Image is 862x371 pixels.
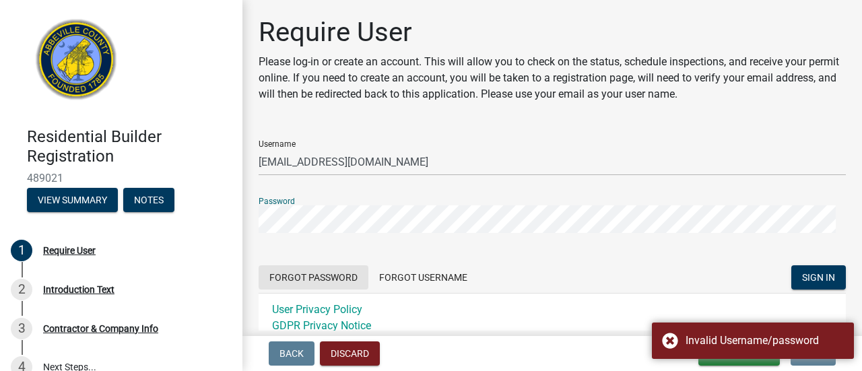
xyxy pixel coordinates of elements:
[272,319,371,332] a: GDPR Privacy Notice
[43,324,158,333] div: Contractor & Company Info
[123,195,174,206] wm-modal-confirm: Notes
[11,318,32,339] div: 3
[259,16,846,48] h1: Require User
[27,127,232,166] h4: Residential Builder Registration
[11,279,32,300] div: 2
[368,265,478,290] button: Forgot Username
[11,240,32,261] div: 1
[27,14,126,113] img: Abbeville County, South Carolina
[320,341,380,366] button: Discard
[43,285,114,294] div: Introduction Text
[259,54,846,102] p: Please log-in or create an account. This will allow you to check on the status, schedule inspecti...
[791,265,846,290] button: SIGN IN
[279,348,304,359] span: Back
[27,172,215,184] span: 489021
[27,195,118,206] wm-modal-confirm: Summary
[43,246,96,255] div: Require User
[123,188,174,212] button: Notes
[259,265,368,290] button: Forgot Password
[272,303,362,316] a: User Privacy Policy
[802,272,835,283] span: SIGN IN
[269,341,314,366] button: Back
[27,188,118,212] button: View Summary
[686,333,844,349] div: Invalid Username/password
